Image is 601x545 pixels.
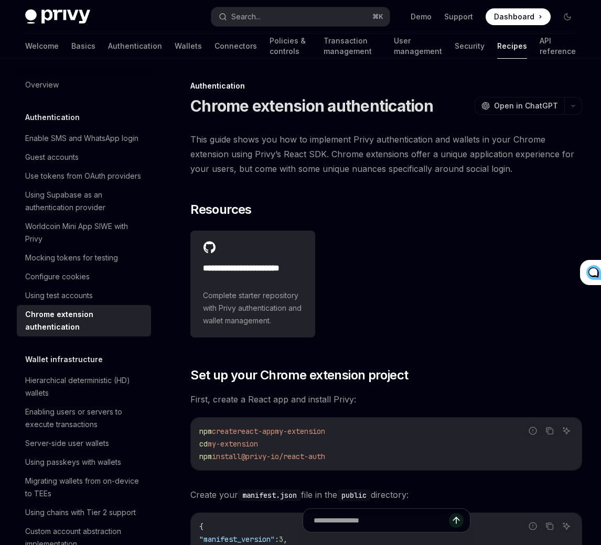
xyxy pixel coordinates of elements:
div: Search... [231,10,261,23]
button: Ask AI [560,424,573,438]
div: Worldcoin Mini App SIWE with Privy [25,220,145,245]
span: npm [199,427,212,436]
button: Copy the contents from the code block [543,424,556,438]
a: Transaction management [324,34,381,59]
div: Use tokens from OAuth providers [25,170,141,182]
div: Mocking tokens for testing [25,252,118,264]
h5: Wallet infrastructure [25,353,103,366]
span: Dashboard [494,12,534,22]
a: Enable SMS and WhatsApp login [17,129,151,148]
a: Configure cookies [17,267,151,286]
div: Using test accounts [25,289,93,302]
a: API reference [540,34,576,59]
div: Overview [25,79,59,91]
a: Using passkeys with wallets [17,453,151,472]
span: Set up your Chrome extension project [190,367,408,384]
span: cd [199,439,208,449]
div: Authentication [190,81,582,91]
div: Configure cookies [25,270,90,283]
a: Basics [71,34,95,59]
a: Hierarchical deterministic (HD) wallets [17,371,151,402]
span: Resources [190,201,252,218]
div: Enabling users or servers to execute transactions [25,406,145,431]
a: Welcome [25,34,59,59]
a: Mocking tokens for testing [17,248,151,267]
a: Overview [17,75,151,94]
span: Open in ChatGPT [494,101,558,111]
a: Demo [411,12,432,22]
div: Migrating wallets from on-device to TEEs [25,475,145,500]
a: Connectors [214,34,257,59]
a: Using test accounts [17,286,151,305]
a: Chrome extension authentication [17,305,151,336]
button: Report incorrect code [526,424,540,438]
code: manifest.json [238,489,301,501]
span: my-extension [208,439,258,449]
div: Chrome extension authentication [25,308,145,333]
a: Use tokens from OAuth providers [17,167,151,186]
div: Using Supabase as an authentication provider [25,189,145,214]
a: Wallets [175,34,202,59]
div: Using passkeys with wallets [25,456,121,468]
h5: Authentication [25,111,80,124]
div: Hierarchical deterministic (HD) wallets [25,374,145,399]
a: Authentication [108,34,162,59]
code: public [337,489,371,501]
h1: Chrome extension authentication [190,96,433,115]
a: Migrating wallets from on-device to TEEs [17,472,151,503]
span: This guide shows you how to implement Privy authentication and wallets in your Chrome extension u... [190,132,582,176]
a: Server-side user wallets [17,434,151,453]
a: Guest accounts [17,148,151,167]
div: Server-side user wallets [25,437,109,450]
a: Using chains with Tier 2 support [17,503,151,522]
div: Guest accounts [25,151,79,163]
a: Worldcoin Mini App SIWE with Privy [17,217,151,248]
span: @privy-io/react-auth [241,452,325,461]
span: Create your file in the directory: [190,487,582,502]
img: dark logo [25,9,90,24]
button: Toggle dark mode [559,8,576,25]
a: Dashboard [486,8,551,25]
span: ⌘ K [372,13,383,21]
button: Search...⌘K [211,7,389,26]
a: Enabling users or servers to execute transactions [17,402,151,434]
span: my-extension [275,427,325,436]
a: **** **** **** **** ****Complete starter repository with Privy authentication and wallet management. [190,231,315,337]
a: Support [444,12,473,22]
span: First, create a React app and install Privy: [190,392,582,407]
span: npm [199,452,212,461]
a: User management [394,34,442,59]
span: create [212,427,237,436]
button: Open in ChatGPT [475,97,564,115]
a: Policies & controls [270,34,311,59]
span: react-app [237,427,275,436]
div: Using chains with Tier 2 support [25,506,136,519]
a: Using Supabase as an authentication provider [17,186,151,217]
a: Security [455,34,485,59]
div: Enable SMS and WhatsApp login [25,132,138,145]
span: install [212,452,241,461]
a: Recipes [497,34,527,59]
span: Complete starter repository with Privy authentication and wallet management. [203,289,303,327]
button: Send message [449,513,464,528]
